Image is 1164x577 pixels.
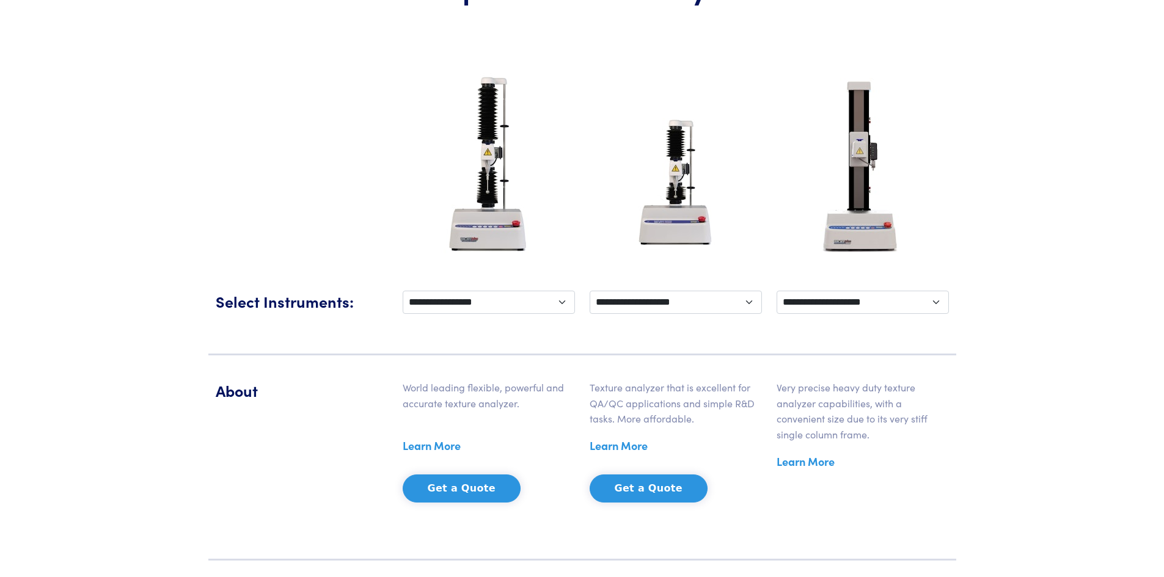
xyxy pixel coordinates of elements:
img: ta-xt-express-analyzer.jpg [623,98,728,266]
a: Learn More [590,437,648,455]
p: Very precise heavy duty texture analyzer capabilities, with a convenient size due to its very sti... [777,380,949,442]
button: Get a Quote [590,474,708,503]
h5: About [216,380,388,401]
a: Learn More [403,437,461,455]
button: Get a Quote [403,474,521,503]
a: Learn More [777,452,835,471]
img: ta-xt-100-analyzer.jpg [811,68,914,266]
img: ta-xt-plus-analyzer.jpg [431,68,546,266]
p: World leading flexible, powerful and accurate texture analyzer. [403,380,575,411]
p: Texture analyzer that is excellent for QA/QC applications and simple R&D tasks. More affordable. [590,380,762,427]
h5: Select Instruments: [216,291,388,312]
